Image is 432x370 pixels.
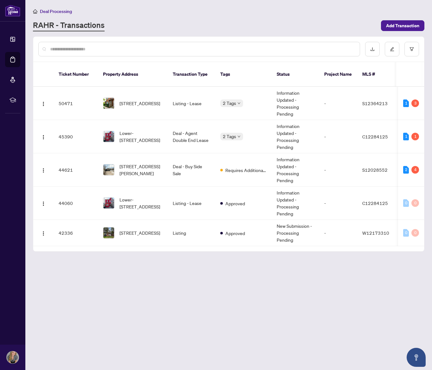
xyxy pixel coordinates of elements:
span: edit [390,47,394,51]
button: filter [404,42,419,56]
img: thumbnail-img [103,227,114,238]
img: Logo [41,168,46,173]
span: C12284125 [362,200,388,206]
div: 1 [411,133,419,140]
img: thumbnail-img [103,198,114,208]
span: Requires Additional Docs [225,167,267,174]
span: [STREET_ADDRESS] [119,229,160,236]
img: thumbnail-img [103,131,114,142]
div: 0 [403,199,409,207]
td: 44060 [54,187,98,220]
span: Approved [225,230,245,237]
button: download [365,42,380,56]
span: down [237,135,241,138]
span: Lower-[STREET_ADDRESS] [119,196,163,210]
img: Logo [41,201,46,206]
button: Open asap [407,348,426,367]
div: 4 [411,166,419,174]
td: New Submission - Processing Pending [272,220,319,246]
span: down [237,102,241,105]
img: logo [5,5,20,16]
td: 44621 [54,153,98,187]
button: Add Transaction [381,20,424,31]
span: filter [409,47,414,51]
img: Logo [41,231,46,236]
td: Listing - Lease [168,87,215,120]
span: 2 Tags [223,133,236,140]
img: thumbnail-img [103,164,114,175]
span: 2 Tags [223,99,236,107]
td: Listing - Lease [168,187,215,220]
div: 2 [403,166,409,174]
span: download [370,47,375,51]
span: W12173310 [362,230,389,236]
span: [STREET_ADDRESS] [119,100,160,107]
img: Logo [41,101,46,106]
th: Tags [215,62,272,87]
span: S12028552 [362,167,388,173]
td: 42336 [54,220,98,246]
td: 50471 [54,87,98,120]
span: S12364213 [362,100,388,106]
div: 1 [403,99,409,107]
a: RAHR - Transactions [33,20,105,31]
span: home [33,9,37,14]
td: Information Updated - Processing Pending [272,87,319,120]
div: 3 [411,99,419,107]
img: Profile Icon [7,351,19,363]
div: 1 [403,133,409,140]
img: thumbnail-img [103,98,114,109]
img: Logo [41,135,46,140]
td: Deal - Buy Side Sale [168,153,215,187]
td: Information Updated - Processing Pending [272,153,319,187]
th: MLS # [357,62,395,87]
span: Lower-[STREET_ADDRESS] [119,130,163,144]
button: Logo [38,131,48,142]
td: Listing [168,220,215,246]
th: Project Name [319,62,357,87]
div: 0 [411,199,419,207]
td: Deal - Agent Double End Lease [168,120,215,153]
button: Logo [38,165,48,175]
button: Logo [38,198,48,208]
td: Information Updated - Processing Pending [272,187,319,220]
td: 45390 [54,120,98,153]
td: - [319,187,357,220]
button: Logo [38,228,48,238]
button: edit [385,42,399,56]
div: 0 [403,229,409,237]
span: Deal Processing [40,9,72,14]
div: 0 [411,229,419,237]
span: Add Transaction [386,21,419,31]
th: Property Address [98,62,168,87]
td: - [319,120,357,153]
button: Logo [38,98,48,108]
span: Approved [225,200,245,207]
td: - [319,153,357,187]
span: C12284125 [362,134,388,139]
td: - [319,220,357,246]
th: Transaction Type [168,62,215,87]
span: [STREET_ADDRESS][PERSON_NAME] [119,163,163,177]
td: - [319,87,357,120]
th: Status [272,62,319,87]
td: Information Updated - Processing Pending [272,120,319,153]
th: Ticket Number [54,62,98,87]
